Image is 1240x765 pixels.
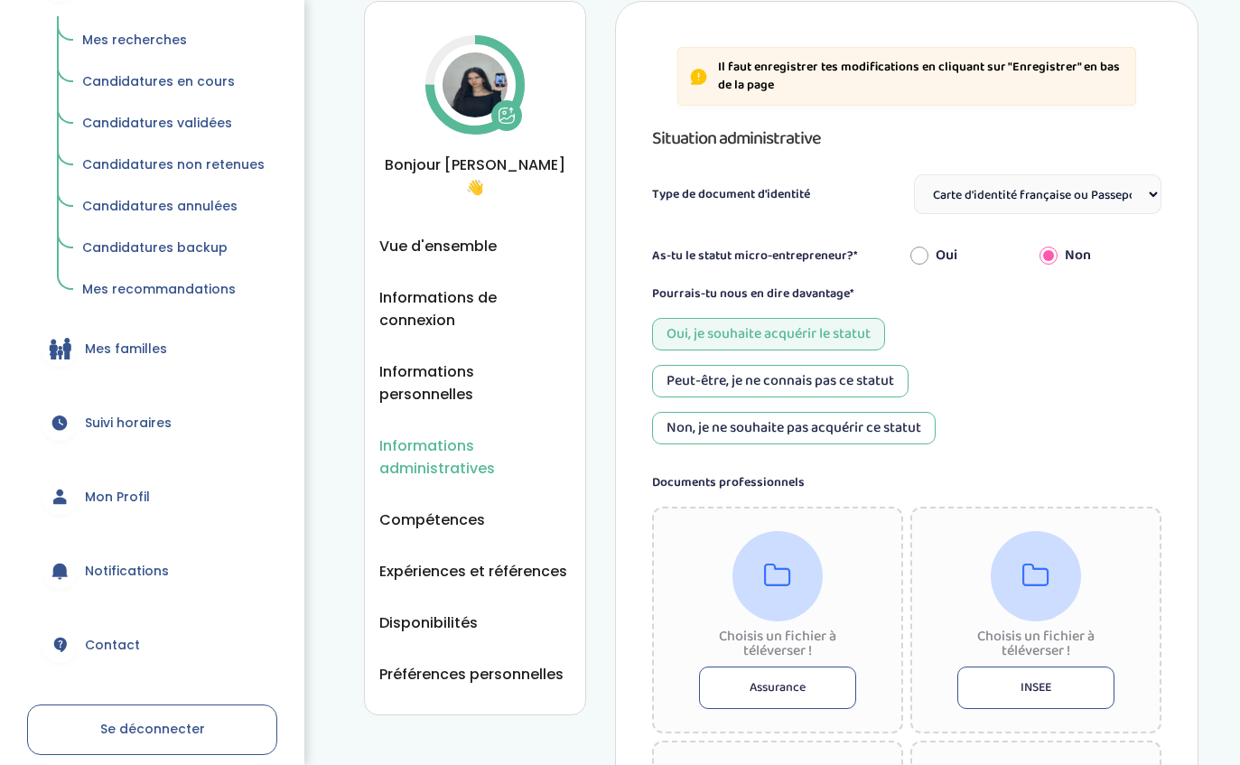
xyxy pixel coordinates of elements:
button: INSEE [957,667,1114,709]
a: Notifications [27,538,277,603]
div: Oui, je souhaite acquérir le statut [652,318,885,350]
label: Oui [936,245,957,266]
div: Choisis un fichier à téléverser ! [962,630,1111,658]
div: Non, je ne souhaite pas acquérir ce statut [652,412,936,444]
h3: Situation administrative [652,124,1161,153]
span: Candidatures annulées [82,197,238,215]
a: Candidatures non retenues [70,148,277,182]
a: Suivi horaires [27,390,277,455]
a: Contact [27,612,277,677]
span: Se déconnecter [100,720,205,738]
a: Candidatures en cours [70,65,277,99]
a: Mon Profil [27,464,277,529]
a: Candidatures validées [70,107,277,141]
span: Contact [85,636,140,655]
span: Candidatures en cours [82,72,235,90]
a: Candidatures backup [70,231,277,266]
span: Mes familles [85,340,167,359]
button: Préférences personnelles [379,663,564,686]
span: Mes recherches [82,31,187,49]
label: Non [1065,245,1091,266]
div: Peut-être, je ne connais pas ce statut [652,365,909,397]
div: Choisis un fichier à téléverser ! [704,630,853,658]
span: Candidatures backup [82,238,228,257]
button: Disponibilités [379,611,478,634]
p: Il faut enregistrer tes modifications en cliquant sur "Enregistrer" en bas de la page [718,59,1124,94]
button: Informations personnelles [379,360,571,406]
a: Mes recommandations [70,273,277,307]
button: Assurance [699,667,856,709]
img: Avatar [443,52,508,117]
a: Candidatures annulées [70,190,277,224]
span: Mes recommandations [82,280,236,298]
a: Mes familles [27,316,277,381]
a: Se déconnecter [27,704,277,755]
label: Documents professionnels [652,473,1161,492]
span: Suivi horaires [85,414,172,433]
button: Informations administratives [379,434,571,480]
span: Mon Profil [85,488,150,507]
button: Expériences et références [379,560,567,583]
span: Bonjour [PERSON_NAME] 👋 [379,154,571,199]
label: Pourrais-tu nous en dire davantage* [652,285,854,303]
button: Informations de connexion [379,286,571,331]
a: Mes recherches [70,23,277,58]
button: Vue d'ensemble [379,235,497,257]
span: Notifications [85,562,169,581]
span: Candidatures non retenues [82,155,265,173]
label: Type de document d'identité [652,185,810,204]
label: As-tu le statut micro-entrepreneur?* [652,247,903,266]
span: Candidatures validées [82,114,232,132]
button: Compétences [379,508,485,531]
